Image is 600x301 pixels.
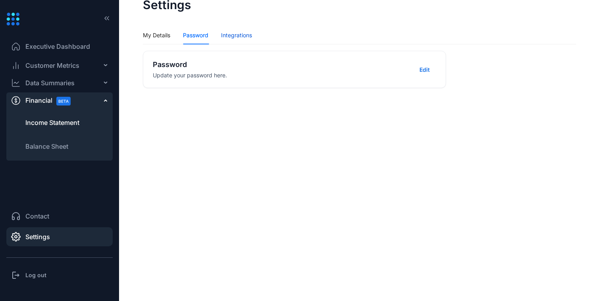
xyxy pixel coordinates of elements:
span: Update your password here. [153,72,227,79]
span: Income Statement [25,118,79,127]
h3: Log out [25,271,46,279]
span: Edit [419,66,430,74]
span: Financial [25,92,78,109]
div: Data Summaries [25,78,75,88]
span: Customer Metrics [25,61,79,70]
div: My Details [143,31,170,40]
span: BETA [56,97,71,105]
div: Password [183,31,208,40]
span: Contact [25,211,49,221]
button: Edit [413,63,436,76]
span: Settings [25,232,50,242]
h3: Password [153,59,227,70]
span: Balance Sheet [25,142,68,151]
div: Integrations [221,31,252,40]
span: Executive Dashboard [25,42,90,51]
